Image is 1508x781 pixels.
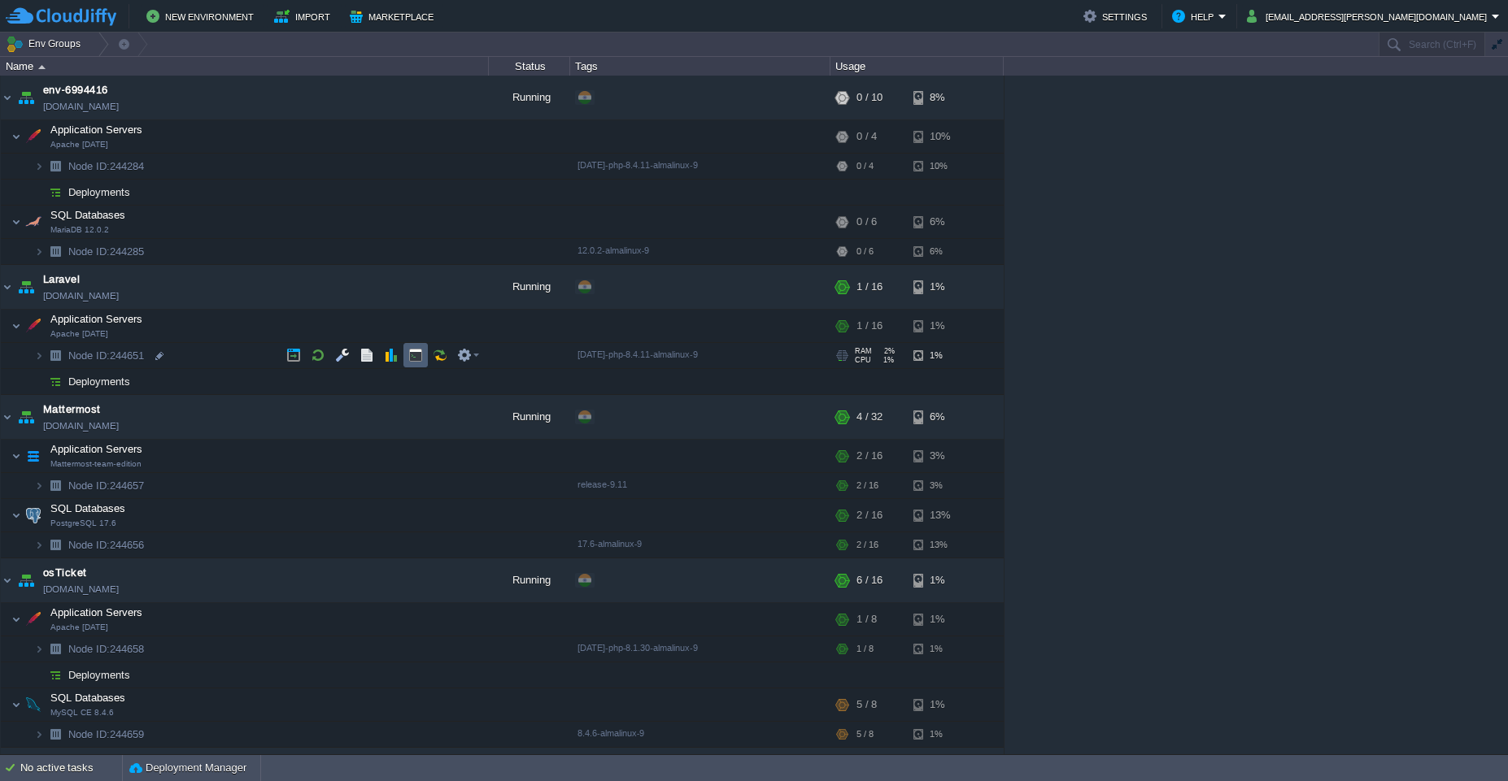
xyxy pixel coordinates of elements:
[6,33,86,55] button: Env Groups
[913,265,966,309] div: 1%
[11,120,21,153] img: AMDAwAAAACH5BAEAAAAALAAAAAABAAEAAAICRAEAOw==
[856,558,883,602] div: 6 / 16
[44,636,67,662] img: AMDAwAAAACH5BAEAAAAALAAAAAABAAEAAAICRAEAOw==
[577,539,642,549] span: 17.6-almalinux-9
[856,440,883,472] div: 2 / 16
[856,395,883,439] div: 4 / 32
[15,265,37,309] img: AMDAwAAAACH5BAEAAAAALAAAAAABAAEAAAICRAEAOw==
[49,606,145,618] a: Application ServersApache [DATE]
[15,558,37,602] img: AMDAwAAAACH5BAEAAAAALAAAAAABAAEAAAICRAEAOw==
[34,662,44,688] img: AMDAwAAAACH5BAEAAAAALAAAAAABAAEAAAICRAEAOw==
[913,440,966,472] div: 3%
[913,532,966,558] div: 13%
[43,271,80,288] span: Laravel
[489,395,570,439] div: Running
[22,688,45,721] img: AMDAwAAAACH5BAEAAAAALAAAAAABAAEAAAICRAEAOw==
[856,603,877,636] div: 1 / 8
[67,642,146,656] span: 244658
[1,558,14,602] img: AMDAwAAAACH5BAEAAAAALAAAAAABAAEAAAICRAEAOw==
[34,369,44,394] img: AMDAwAAAACH5BAEAAAAALAAAAAABAAEAAAICRAEAOw==
[34,636,44,662] img: AMDAwAAAACH5BAEAAAAALAAAAAABAAEAAAICRAEAOw==
[856,473,878,498] div: 2 / 16
[274,7,335,26] button: Import
[22,440,45,472] img: AMDAwAAAACH5BAEAAAAALAAAAAABAAEAAAICRAEAOw==
[68,479,110,492] span: Node ID:
[913,154,966,179] div: 10%
[34,532,44,558] img: AMDAwAAAACH5BAEAAAAALAAAAAABAAEAAAICRAEAOw==
[67,159,146,173] a: Node ID:244284
[856,722,874,747] div: 5 / 8
[856,310,883,342] div: 1 / 16
[856,636,874,662] div: 1 / 8
[1083,7,1152,26] button: Settings
[67,479,146,492] span: 244657
[913,395,966,439] div: 6%
[67,727,146,741] a: Node ID:244659
[1172,7,1218,26] button: Help
[146,7,259,26] button: New Environment
[67,349,146,362] a: Node ID:244651
[49,124,145,136] a: Application ServersApache [DATE]
[50,140,108,150] span: Apache [DATE]
[43,401,101,418] span: Mattermost
[489,558,570,602] div: Running
[43,581,119,597] a: [DOMAIN_NAME]
[43,565,87,581] span: osTicket
[350,7,438,26] button: Marketplace
[855,347,872,355] span: RAM
[855,356,871,364] span: CPU
[878,356,894,364] span: 1%
[68,245,110,258] span: Node ID:
[44,239,67,264] img: AMDAwAAAACH5BAEAAAAALAAAAAABAAEAAAICRAEAOw==
[38,65,46,69] img: AMDAwAAAACH5BAEAAAAALAAAAAABAAEAAAICRAEAOw==
[1440,716,1492,765] iframe: chat widget
[856,499,883,532] div: 2 / 16
[49,501,128,515] span: SQL Databases
[49,312,145,326] span: Application Servers
[49,313,145,325] a: Application ServersApache [DATE]
[67,668,133,682] a: Deployments
[831,57,1003,76] div: Usage
[68,160,110,172] span: Node ID:
[913,722,966,747] div: 1%
[489,265,570,309] div: Running
[577,479,627,489] span: release-9.11
[50,329,108,339] span: Apache [DATE]
[577,160,698,170] span: [DATE]-php-8.4.11-almalinux-9
[67,538,146,552] a: Node ID:244656
[22,603,45,636] img: AMDAwAAAACH5BAEAAAAALAAAAAABAAEAAAICRAEAOw==
[15,395,37,439] img: AMDAwAAAACH5BAEAAAAALAAAAAABAAEAAAICRAEAOw==
[856,265,883,309] div: 1 / 16
[913,558,966,602] div: 1%
[22,120,45,153] img: AMDAwAAAACH5BAEAAAAALAAAAAABAAEAAAICRAEAOw==
[50,623,108,632] span: Apache [DATE]
[50,708,114,718] span: MySQL CE 8.4.6
[1,395,14,439] img: AMDAwAAAACH5BAEAAAAALAAAAAABAAEAAAICRAEAOw==
[2,57,488,76] div: Name
[11,206,21,238] img: AMDAwAAAACH5BAEAAAAALAAAAAABAAEAAAICRAEAOw==
[34,343,44,368] img: AMDAwAAAACH5BAEAAAAALAAAAAABAAEAAAICRAEAOw==
[68,643,110,655] span: Node ID:
[489,76,570,119] div: Running
[22,310,45,342] img: AMDAwAAAACH5BAEAAAAALAAAAAABAAEAAAICRAEAOw==
[43,418,119,434] a: [DOMAIN_NAME]
[1,76,14,119] img: AMDAwAAAACH5BAEAAAAALAAAAAABAAEAAAICRAEAOw==
[22,499,45,532] img: AMDAwAAAACH5BAEAAAAALAAAAAABAAEAAAICRAEAOw==
[68,349,110,362] span: Node ID:
[913,499,966,532] div: 13%
[34,722,44,747] img: AMDAwAAAACH5BAEAAAAALAAAAAABAAEAAAICRAEAOw==
[913,310,966,342] div: 1%
[913,636,966,662] div: 1%
[50,225,109,235] span: MariaDB 12.0.2
[913,473,966,498] div: 3%
[913,603,966,636] div: 1%
[856,154,874,179] div: 0 / 4
[67,245,146,258] span: 244285
[43,82,108,98] a: env-6994416
[49,123,145,137] span: Application Servers
[11,603,21,636] img: AMDAwAAAACH5BAEAAAAALAAAAAABAAEAAAICRAEAOw==
[15,76,37,119] img: AMDAwAAAACH5BAEAAAAALAAAAAABAAEAAAICRAEAOw==
[49,692,128,704] a: SQL DatabasesMySQL CE 8.4.6
[44,369,67,394] img: AMDAwAAAACH5BAEAAAAALAAAAAABAAEAAAICRAEAOw==
[49,691,128,705] span: SQL Databases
